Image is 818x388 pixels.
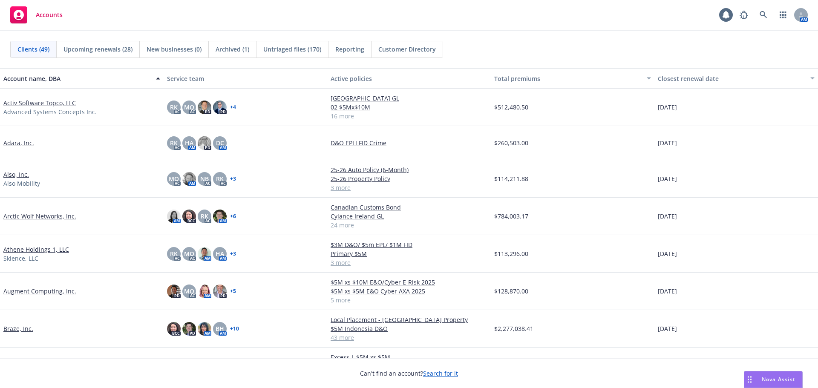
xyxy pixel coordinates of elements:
[216,249,224,258] span: HA
[331,112,487,121] a: 16 more
[167,74,324,83] div: Service team
[198,247,211,261] img: photo
[494,74,642,83] div: Total premiums
[3,170,29,179] a: Also, Inc.
[658,212,677,221] span: [DATE]
[494,174,528,183] span: $114,211.88
[213,210,227,223] img: photo
[216,174,224,183] span: RK
[200,174,209,183] span: NB
[3,98,76,107] a: Activ Software Topco, LLC
[658,287,677,296] span: [DATE]
[230,105,236,110] a: + 4
[17,45,49,54] span: Clients (49)
[3,212,76,221] a: Arctic Wolf Networks, Inc.
[744,371,755,388] div: Drag to move
[7,3,66,27] a: Accounts
[63,45,132,54] span: Upcoming renewals (28)
[744,371,803,388] button: Nova Assist
[213,101,227,114] img: photo
[658,324,677,333] span: [DATE]
[170,249,178,258] span: RK
[230,251,236,256] a: + 3
[331,333,487,342] a: 43 more
[331,353,487,362] a: Excess | $5M xs $5M
[494,287,528,296] span: $128,870.00
[3,107,97,116] span: Advanced Systems Concepts Inc.
[331,315,487,324] a: Local Placement - [GEOGRAPHIC_DATA] Property
[331,240,487,249] a: $3M D&O/ $5m EPL/ $1M FID
[494,249,528,258] span: $113,296.00
[331,249,487,258] a: Primary $5M
[182,210,196,223] img: photo
[331,296,487,305] a: 5 more
[216,45,249,54] span: Archived (1)
[658,103,677,112] span: [DATE]
[775,6,792,23] a: Switch app
[658,249,677,258] span: [DATE]
[335,45,364,54] span: Reporting
[3,245,69,254] a: Athene Holdings 1, LLC
[494,324,533,333] span: $2,277,038.41
[331,74,487,83] div: Active policies
[213,285,227,298] img: photo
[198,136,211,150] img: photo
[762,376,795,383] span: Nova Assist
[658,138,677,147] span: [DATE]
[3,287,76,296] a: Augment Computing, Inc.
[184,287,194,296] span: MQ
[230,214,236,219] a: + 6
[331,287,487,296] a: $5M xs $5M E&O Cyber AXA 2025
[3,179,40,188] span: Also Mobility
[3,254,38,263] span: Skience, LLC
[331,203,487,212] a: Canadian Customs Bond
[331,278,487,287] a: $5M xs $10M E&O/Cyber E-Risk 2025
[167,210,181,223] img: photo
[494,212,528,221] span: $784,003.17
[331,183,487,192] a: 3 more
[164,68,327,89] button: Service team
[198,101,211,114] img: photo
[182,322,196,336] img: photo
[216,324,224,333] span: BH
[331,221,487,230] a: 24 more
[263,45,321,54] span: Untriaged files (170)
[494,103,528,112] span: $512,480.50
[167,322,181,336] img: photo
[230,326,239,331] a: + 10
[182,172,196,186] img: photo
[36,11,63,18] span: Accounts
[755,6,772,23] a: Search
[184,249,194,258] span: MQ
[185,138,193,147] span: HA
[658,174,677,183] span: [DATE]
[423,369,458,377] a: Search for it
[735,6,752,23] a: Report a Bug
[331,174,487,183] a: 25-26 Property Policy
[331,258,487,267] a: 3 more
[331,138,487,147] a: D&O EPLI FID Crime
[360,369,458,378] span: Can't find an account?
[198,322,211,336] img: photo
[331,94,487,103] a: [GEOGRAPHIC_DATA] GL
[331,165,487,174] a: 25-26 Auto Policy (6-Month)
[658,74,805,83] div: Closest renewal date
[167,285,181,298] img: photo
[230,176,236,181] a: + 3
[147,45,202,54] span: New businesses (0)
[494,138,528,147] span: $260,503.00
[654,68,818,89] button: Closest renewal date
[491,68,654,89] button: Total premiums
[170,103,178,112] span: RK
[3,138,34,147] a: Adara, Inc.
[170,138,178,147] span: RK
[3,324,33,333] a: Braze, Inc.
[169,174,179,183] span: MQ
[198,285,211,298] img: photo
[331,324,487,333] a: $5M Indonesia D&O
[201,212,208,221] span: RK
